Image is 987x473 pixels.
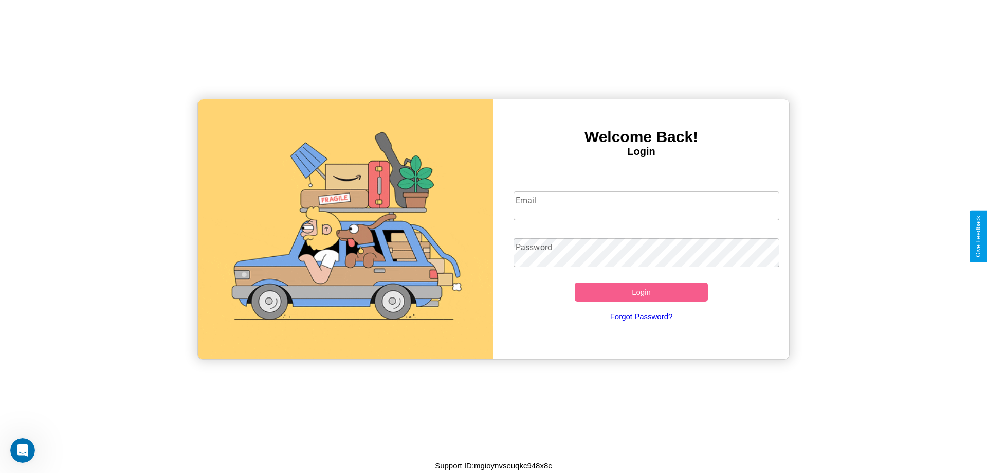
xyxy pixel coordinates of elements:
[975,216,982,257] div: Give Feedback
[198,99,493,359] img: gif
[575,283,708,302] button: Login
[10,438,35,463] iframe: Intercom live chat
[493,146,789,157] h4: Login
[493,128,789,146] h3: Welcome Back!
[508,302,775,331] a: Forgot Password?
[435,459,552,472] p: Support ID: mgioynvseuqkc948x8c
